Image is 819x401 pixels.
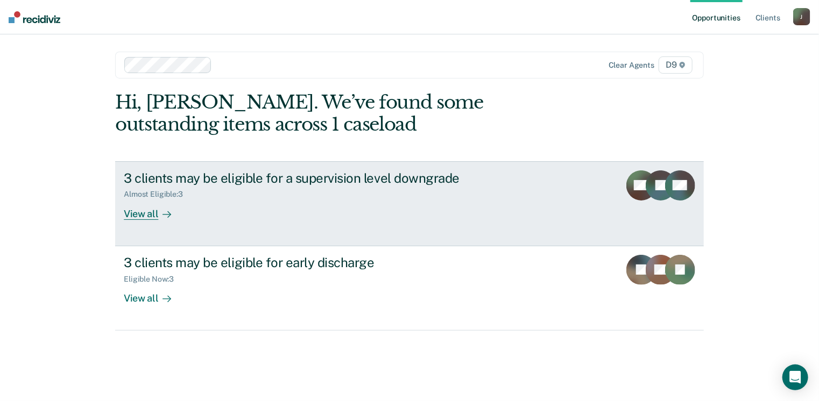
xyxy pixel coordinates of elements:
div: Open Intercom Messenger [782,364,808,390]
div: View all [124,283,184,304]
button: J [793,8,810,25]
div: Eligible Now : 3 [124,275,182,284]
div: Clear agents [609,61,654,70]
span: D9 [659,56,693,74]
div: 3 clients may be eligible for early discharge [124,255,502,270]
a: 3 clients may be eligible for a supervision level downgradeAlmost Eligible:3View all [115,161,704,246]
div: View all [124,199,184,220]
img: Recidiviz [9,11,60,23]
div: Almost Eligible : 3 [124,190,192,199]
a: 3 clients may be eligible for early dischargeEligible Now:3View all [115,246,704,331]
div: Hi, [PERSON_NAME]. We’ve found some outstanding items across 1 caseload [115,91,586,135]
div: 3 clients may be eligible for a supervision level downgrade [124,170,502,186]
